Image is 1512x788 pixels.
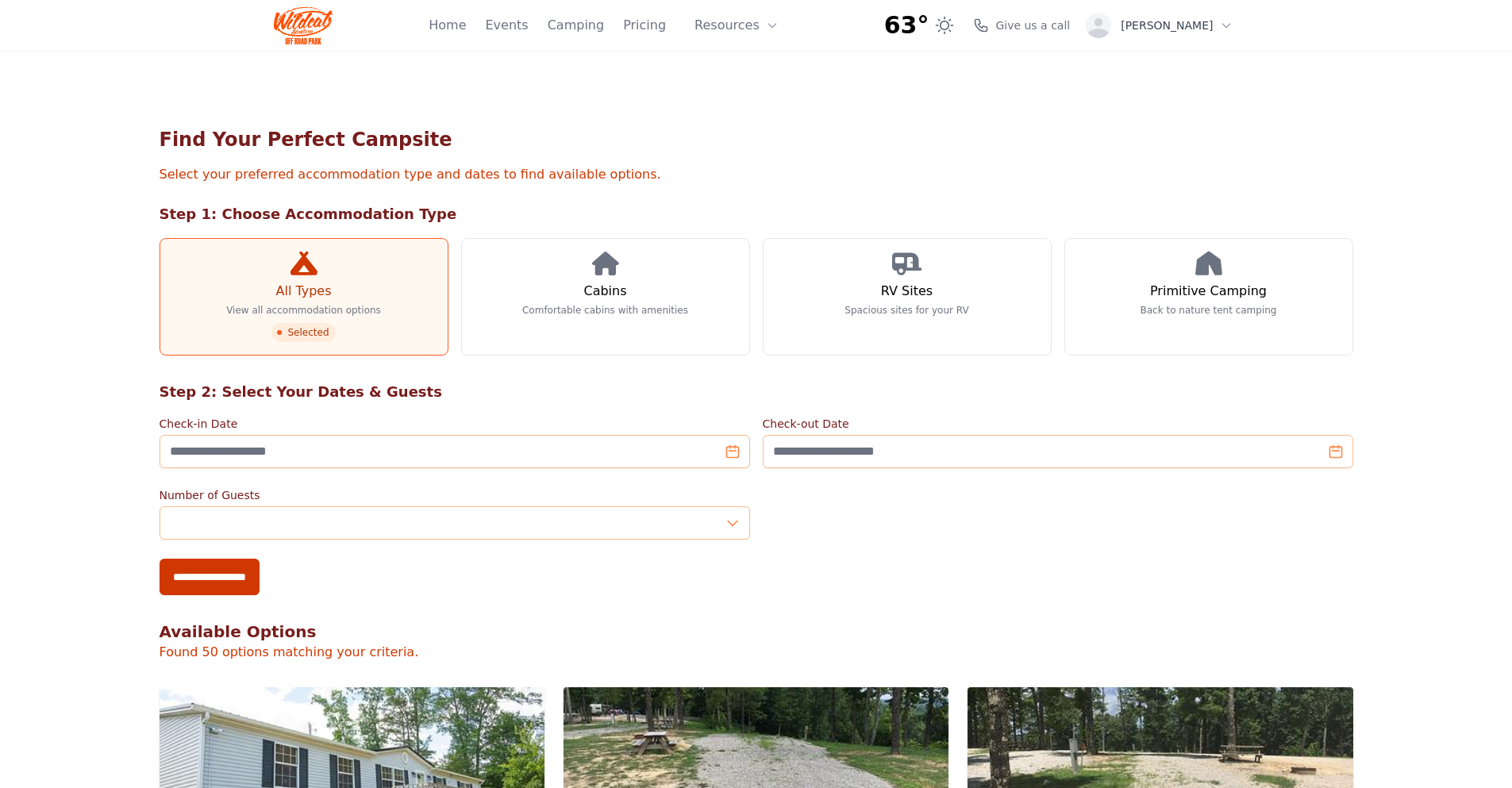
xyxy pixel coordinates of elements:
[1064,238,1353,356] a: Primitive Camping Back to nature tent camping
[429,16,466,35] a: Home
[160,416,750,432] label: Check-in Date
[763,416,1353,432] label: Check-out Date
[160,127,1353,152] h1: Find Your Perfect Campsite
[884,11,929,40] span: 63°
[160,381,1353,403] h2: Step 2: Select Your Dates & Guests
[160,621,1353,643] h2: Available Options
[160,238,448,356] a: All Types View all accommodation options Selected
[485,16,528,35] a: Events
[522,304,688,317] p: Comfortable cabins with amenities
[685,10,788,41] button: Resources
[226,304,381,317] p: View all accommodation options
[763,238,1052,356] a: RV Sites Spacious sites for your RV
[271,323,335,342] span: Selected
[1121,17,1213,33] span: [PERSON_NAME]
[160,203,1353,225] h2: Step 1: Choose Accommodation Type
[844,304,968,317] p: Spacious sites for your RV
[881,282,933,301] h3: RV Sites
[461,238,750,356] a: Cabins Comfortable cabins with amenities
[1150,282,1267,301] h3: Primitive Camping
[1141,304,1277,317] p: Back to nature tent camping
[973,17,1070,33] a: Give us a call
[160,643,1353,662] p: Found 50 options matching your criteria.
[583,282,626,301] h3: Cabins
[275,282,331,301] h3: All Types
[160,487,750,503] label: Number of Guests
[548,16,604,35] a: Camping
[623,16,666,35] a: Pricing
[160,165,1353,184] p: Select your preferred accommodation type and dates to find available options.
[995,17,1070,33] span: Give us a call
[1079,6,1238,44] button: [PERSON_NAME]
[274,6,333,44] img: Wildcat Logo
